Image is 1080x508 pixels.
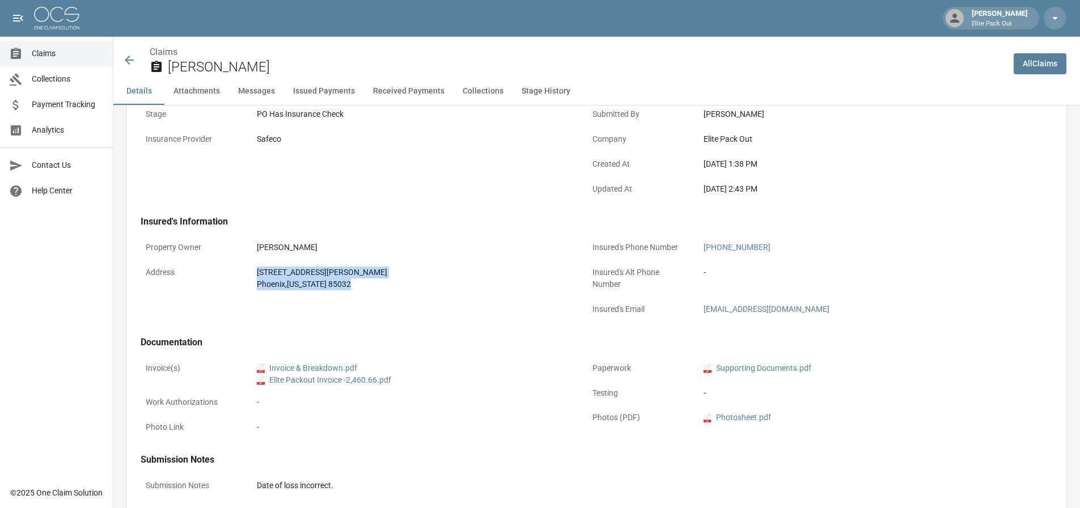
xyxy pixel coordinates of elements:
button: Issued Payments [284,78,364,105]
span: Help Center [32,185,104,197]
h4: Insured's Information [141,216,1020,227]
div: - [257,421,569,433]
span: Analytics [32,124,104,136]
p: Insured's Alt Phone Number [587,261,689,295]
span: Claims [32,48,104,60]
p: Updated At [587,178,689,200]
a: pdfInvoice & Breakdown.pdf [257,362,357,374]
p: Photo Link [141,416,243,438]
p: Company [587,128,689,150]
button: Received Payments [364,78,454,105]
p: Created At [587,153,689,175]
div: anchor tabs [113,78,1080,105]
button: Messages [229,78,284,105]
div: [PERSON_NAME] [967,8,1032,28]
p: Property Owner [141,236,243,259]
h2: [PERSON_NAME] [168,59,1005,75]
div: Safeco [257,133,569,145]
div: Date of loss incorrect. [257,480,1015,492]
div: PO Has Insurance Check [257,108,569,120]
p: Submitted By [587,103,689,125]
a: [EMAIL_ADDRESS][DOMAIN_NAME] [704,304,829,314]
div: - [257,396,569,408]
nav: breadcrumb [150,45,1005,59]
button: Stage History [513,78,579,105]
p: Insurance Provider [141,128,243,150]
div: - [704,387,1015,399]
button: open drawer [7,7,29,29]
div: © 2025 One Claim Solution [10,487,103,498]
div: [DATE] 2:43 PM [704,183,1015,195]
button: Details [113,78,164,105]
h4: Submission Notes [141,454,1020,465]
h4: Documentation [141,337,1020,348]
p: Work Authorizations [141,391,243,413]
div: - [704,266,1015,278]
p: Invoice(s) [141,357,243,379]
a: pdfSupporting Documents.pdf [704,362,811,374]
p: Insured's Email [587,298,689,320]
span: Contact Us [32,159,104,171]
a: AllClaims [1014,53,1066,74]
button: Collections [454,78,513,105]
span: Payment Tracking [32,99,104,111]
p: Photos (PDF) [587,407,689,429]
p: Stage [141,103,243,125]
span: Collections [32,73,104,85]
p: Submission Notes [141,475,243,497]
div: Elite Pack Out [704,133,1015,145]
div: [PERSON_NAME] [704,108,1015,120]
p: Address [141,261,243,283]
a: pdfPhotosheet.pdf [704,412,771,424]
img: ocs-logo-white-transparent.png [34,7,79,29]
a: [PHONE_NUMBER] [704,243,770,252]
a: pdfElite Packout Invoice -2,460.66.pdf [257,374,391,386]
p: Insured's Phone Number [587,236,689,259]
p: Testing [587,382,689,404]
div: Phoenix , [US_STATE] 85032 [257,278,569,290]
div: [STREET_ADDRESS][PERSON_NAME] [257,266,569,278]
p: Paperwork [587,357,689,379]
div: [PERSON_NAME] [257,242,569,253]
button: Attachments [164,78,229,105]
a: Claims [150,46,177,57]
p: Elite Pack Out [972,19,1028,29]
div: [DATE] 1:38 PM [704,158,1015,170]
